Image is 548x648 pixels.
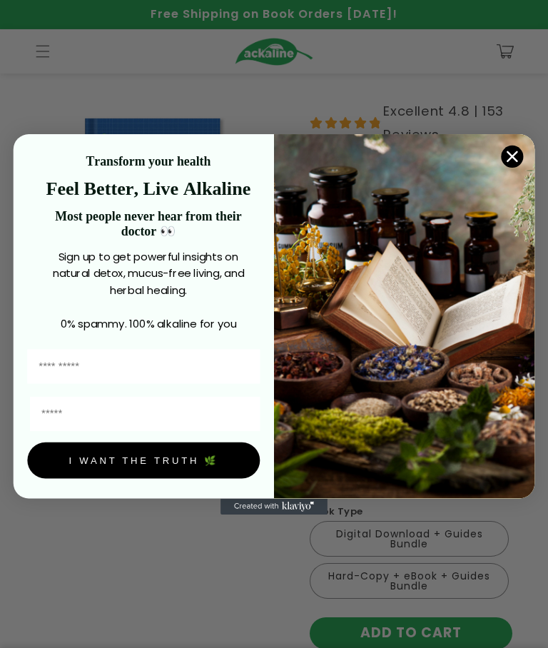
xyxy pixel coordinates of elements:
[220,498,328,514] a: Created with Klaviyo - opens in a new tab
[274,134,534,498] img: 4a4a186a-b914-4224-87c7-990d8ecc9bca.jpeg
[55,208,241,238] strong: Most people never hear from their doctor 👀
[501,145,524,168] button: Close dialog
[86,154,210,168] strong: Transform your health
[27,349,260,383] input: First Name
[30,397,260,431] input: Email
[37,315,260,331] p: 0% spammy. 100% alkaline for you
[27,442,260,478] button: I WANT THE TRUTH 🌿
[37,248,260,298] p: Sign up to get powerful insights on natural detox, mucus-free living, and herbal healing.
[46,178,250,198] strong: Feel Better, Live Alkaline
